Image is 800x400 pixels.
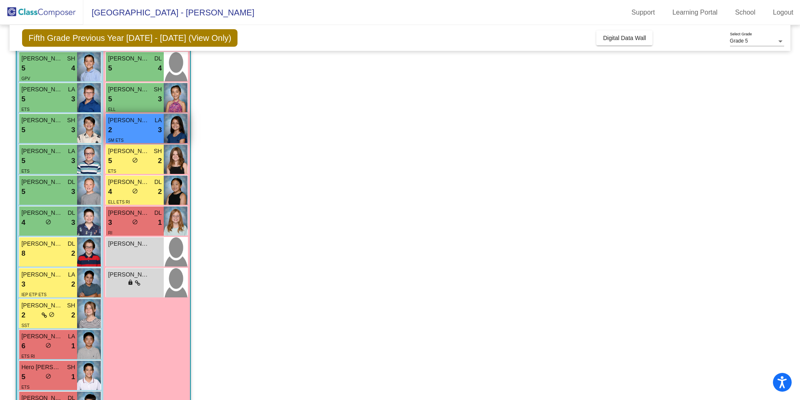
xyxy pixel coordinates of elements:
[158,217,162,228] span: 1
[127,279,133,285] span: lock
[108,270,150,279] span: [PERSON_NAME]
[21,76,30,81] span: GPV
[21,116,63,125] span: [PERSON_NAME]
[71,94,75,105] span: 3
[158,156,162,166] span: 2
[21,354,35,359] span: ETS RI
[45,342,51,348] span: do_not_disturb_alt
[21,169,29,174] span: ETS
[132,188,138,194] span: do_not_disturb_alt
[666,6,725,19] a: Learning Portal
[21,292,46,297] span: IEP ETP ETS
[71,156,75,166] span: 3
[596,30,652,45] button: Digital Data Wall
[68,85,75,94] span: LA
[108,116,150,125] span: [PERSON_NAME]
[108,54,150,63] span: [PERSON_NAME]
[67,363,75,372] span: SH
[68,209,75,217] span: DL
[22,29,237,47] span: Fifth Grade Previous Year [DATE] - [DATE] (View Only)
[132,219,138,225] span: do_not_disturb_alt
[108,186,112,197] span: 4
[154,85,162,94] span: SH
[108,239,150,248] span: [PERSON_NAME]
[158,63,162,74] span: 4
[21,156,25,166] span: 5
[132,157,138,163] span: do_not_disturb_alt
[21,209,63,217] span: [PERSON_NAME]
[68,147,75,156] span: LA
[155,178,162,186] span: DL
[67,54,75,63] span: SH
[158,94,162,105] span: 3
[21,323,29,328] span: SST
[45,219,51,225] span: do_not_disturb_alt
[21,279,25,290] span: 3
[45,373,51,379] span: do_not_disturb_alt
[108,156,112,166] span: 5
[766,6,800,19] a: Logout
[67,116,75,125] span: SH
[108,94,112,105] span: 5
[21,372,25,382] span: 5
[728,6,762,19] a: School
[108,125,112,136] span: 2
[71,125,75,136] span: 3
[108,147,150,156] span: [PERSON_NAME]
[21,186,25,197] span: 5
[71,310,75,321] span: 2
[625,6,662,19] a: Support
[21,217,25,228] span: 4
[71,372,75,382] span: 1
[108,63,112,74] span: 5
[108,209,150,217] span: [PERSON_NAME]
[108,200,130,204] span: ELL ETS RI
[155,54,162,63] span: DL
[71,217,75,228] span: 3
[21,310,25,321] span: 2
[71,63,75,74] span: 4
[21,178,63,186] span: [PERSON_NAME]
[68,178,75,186] span: DL
[21,85,63,94] span: [PERSON_NAME]
[158,125,162,136] span: 3
[21,248,25,259] span: 8
[71,186,75,197] span: 3
[21,301,63,310] span: [PERSON_NAME]
[21,239,63,248] span: [PERSON_NAME]
[71,248,75,259] span: 2
[158,186,162,197] span: 2
[108,178,150,186] span: [PERSON_NAME]
[21,94,25,105] span: 5
[21,54,63,63] span: [PERSON_NAME]
[21,385,29,390] span: ETS
[68,270,75,279] span: LA
[68,239,75,248] span: DL
[155,116,162,125] span: LA
[21,332,63,341] span: [PERSON_NAME]
[108,107,115,112] span: ELL
[108,138,123,143] span: SM ETS
[154,147,162,156] span: SH
[730,38,748,44] span: Grade 5
[67,301,75,310] span: SH
[108,217,112,228] span: 3
[603,35,646,41] span: Digital Data Wall
[21,341,25,352] span: 6
[108,169,116,174] span: ETS
[71,341,75,352] span: 1
[21,270,63,279] span: [PERSON_NAME]
[21,63,25,74] span: 5
[155,209,162,217] span: DL
[49,312,55,317] span: do_not_disturb_alt
[68,332,75,341] span: LA
[21,125,25,136] span: 5
[21,107,29,112] span: ETS
[21,363,63,372] span: Hero [PERSON_NAME]
[108,85,150,94] span: [PERSON_NAME]
[21,147,63,156] span: [PERSON_NAME]
[83,6,254,19] span: [GEOGRAPHIC_DATA] - [PERSON_NAME]
[71,279,75,290] span: 2
[108,231,112,235] span: RI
